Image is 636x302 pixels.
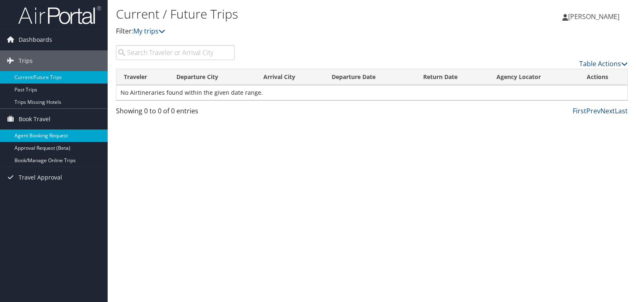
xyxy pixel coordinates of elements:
td: No Airtineraries found within the given date range. [116,85,627,100]
a: Next [600,106,615,115]
th: Actions [579,69,627,85]
a: [PERSON_NAME] [562,4,628,29]
th: Traveler: activate to sort column ascending [116,69,169,85]
span: Travel Approval [19,167,62,188]
img: airportal-logo.png [18,5,101,25]
a: My trips [133,26,165,36]
p: Filter: [116,26,457,37]
a: First [573,106,586,115]
span: Trips [19,50,33,71]
th: Agency Locator: activate to sort column ascending [489,69,579,85]
span: Book Travel [19,109,51,129]
div: Showing 0 to 0 of 0 entries [116,106,235,120]
h1: Current / Future Trips [116,5,457,23]
input: Search Traveler or Arrival City [116,45,235,60]
th: Arrival City: activate to sort column ascending [256,69,324,85]
th: Departure City: activate to sort column ascending [169,69,256,85]
a: Table Actions [579,59,628,68]
a: Last [615,106,628,115]
a: Prev [586,106,600,115]
span: [PERSON_NAME] [568,12,619,21]
th: Return Date: activate to sort column ascending [416,69,489,85]
span: Dashboards [19,29,52,50]
th: Departure Date: activate to sort column descending [324,69,416,85]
